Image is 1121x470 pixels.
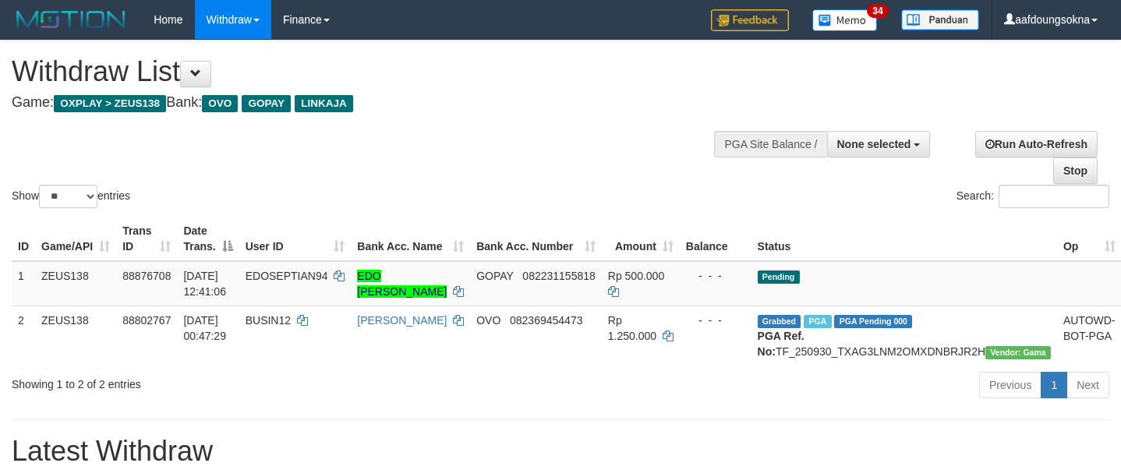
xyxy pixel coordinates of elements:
[12,261,35,306] td: 1
[804,315,831,328] span: Marked by aafsreyleap
[202,95,238,112] span: OVO
[751,306,1057,366] td: TF_250930_TXAG3LNM2OMXDNBRJR2H
[834,315,912,328] span: PGA Pending
[812,9,878,31] img: Button%20Memo.svg
[122,270,171,282] span: 88876708
[39,185,97,208] select: Showentries
[758,330,805,358] b: PGA Ref. No:
[35,306,116,366] td: ZEUS138
[12,8,130,31] img: MOTION_logo.png
[35,217,116,261] th: Game/API: activate to sort column ascending
[714,131,826,157] div: PGA Site Balance /
[239,217,352,261] th: User ID: activate to sort column ascending
[985,346,1051,359] span: Vendor URL: https://trx31.1velocity.biz
[602,217,680,261] th: Amount: activate to sort column ascending
[1053,157,1098,184] a: Stop
[12,185,130,208] label: Show entries
[470,217,602,261] th: Bank Acc. Number: activate to sort column ascending
[116,217,177,261] th: Trans ID: activate to sort column ascending
[1041,372,1067,398] a: 1
[295,95,353,112] span: LINKAJA
[751,217,1057,261] th: Status
[608,314,656,342] span: Rp 1.250.000
[246,314,291,327] span: BUSIN12
[867,4,888,18] span: 34
[758,270,800,284] span: Pending
[12,436,1109,467] h1: Latest Withdraw
[827,131,931,157] button: None selected
[12,95,732,111] h4: Game: Bank:
[999,185,1109,208] input: Search:
[975,131,1098,157] a: Run Auto-Refresh
[758,315,801,328] span: Grabbed
[12,370,455,392] div: Showing 1 to 2 of 2 entries
[357,270,447,298] a: EDO [PERSON_NAME]
[357,314,447,327] a: [PERSON_NAME]
[476,314,500,327] span: OVO
[12,217,35,261] th: ID
[608,270,664,282] span: Rp 500.000
[979,372,1041,398] a: Previous
[680,217,751,261] th: Balance
[837,138,911,150] span: None selected
[510,314,582,327] span: Copy 082369454473 to clipboard
[177,217,239,261] th: Date Trans.: activate to sort column descending
[957,185,1109,208] label: Search:
[476,270,513,282] span: GOPAY
[183,270,226,298] span: [DATE] 12:41:06
[351,217,470,261] th: Bank Acc. Name: activate to sort column ascending
[711,9,789,31] img: Feedback.jpg
[901,9,979,30] img: panduan.png
[686,268,745,284] div: - - -
[242,95,291,112] span: GOPAY
[12,306,35,366] td: 2
[12,56,732,87] h1: Withdraw List
[522,270,595,282] span: Copy 082231155818 to clipboard
[1066,372,1109,398] a: Next
[122,314,171,327] span: 88802767
[183,314,226,342] span: [DATE] 00:47:29
[35,261,116,306] td: ZEUS138
[246,270,328,282] span: EDOSEPTIAN94
[54,95,166,112] span: OXPLAY > ZEUS138
[686,313,745,328] div: - - -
